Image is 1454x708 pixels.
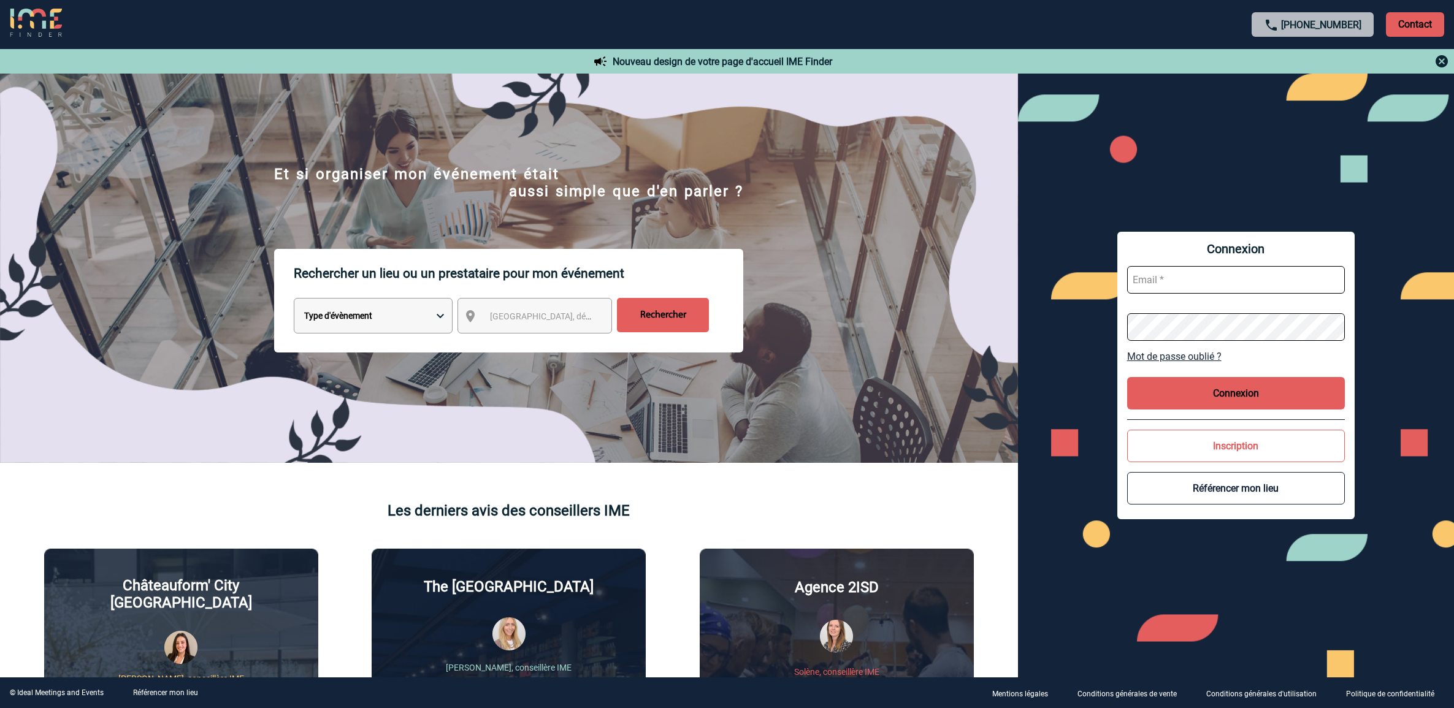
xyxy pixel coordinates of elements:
[1336,687,1454,699] a: Politique de confidentialité
[1068,687,1196,699] a: Conditions générales de vente
[982,687,1068,699] a: Mentions légales
[1264,18,1279,32] img: call-24-px.png
[794,667,879,677] p: Solène, conseillère IME
[1127,472,1345,504] button: Référencer mon lieu
[1346,690,1434,698] p: Politique de confidentialité
[10,688,104,697] div: © Ideal Meetings and Events
[1127,266,1345,294] input: Email *
[1127,430,1345,462] button: Inscription
[617,298,709,332] input: Rechercher
[1386,12,1444,37] p: Contact
[1281,19,1361,31] a: [PHONE_NUMBER]
[1127,377,1345,409] button: Connexion
[1206,690,1317,698] p: Conditions générales d'utilisation
[1127,351,1345,362] a: Mot de passe oublié ?
[490,311,660,321] span: [GEOGRAPHIC_DATA], département, région...
[118,674,244,683] p: [PERSON_NAME], conseillère IME
[1077,690,1177,698] p: Conditions générales de vente
[294,249,743,298] p: Rechercher un lieu ou un prestataire pour mon événement
[992,690,1048,698] p: Mentions légales
[133,688,198,697] a: Référencer mon lieu
[1196,687,1336,699] a: Conditions générales d'utilisation
[446,663,572,672] p: [PERSON_NAME], conseillère IME
[1127,242,1345,256] span: Connexion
